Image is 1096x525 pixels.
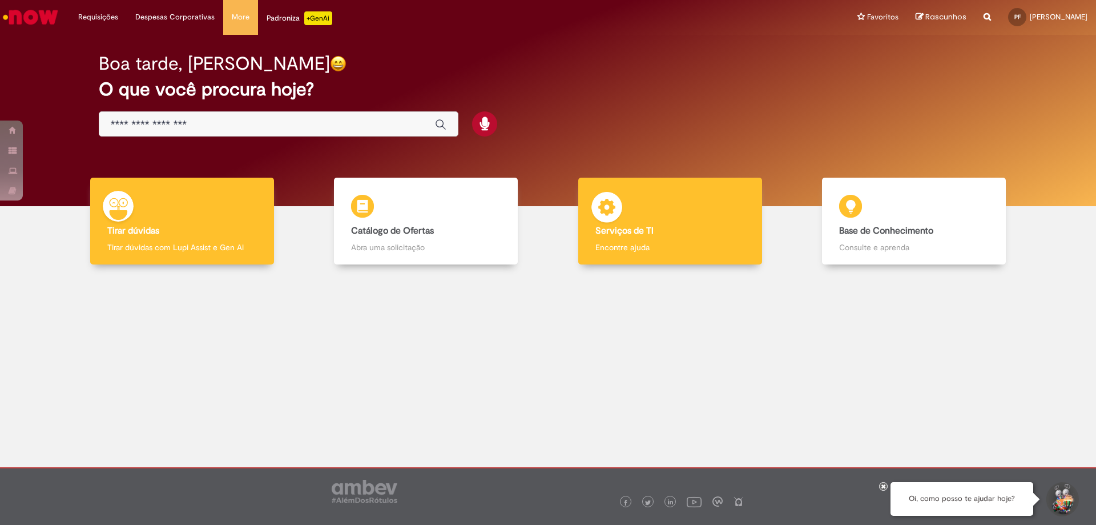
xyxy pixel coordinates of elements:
a: Tirar dúvidas Tirar dúvidas com Lupi Assist e Gen Ai [60,178,304,265]
a: Catálogo de Ofertas Abra uma solicitação [304,178,549,265]
b: Tirar dúvidas [107,225,159,237]
div: Padroniza [267,11,332,25]
img: logo_footer_ambev_rotulo_gray.png [332,480,397,503]
a: Rascunhos [916,12,966,23]
img: logo_footer_linkedin.png [668,499,674,506]
div: Oi, como posso te ajudar hoje? [890,482,1033,516]
a: Base de Conhecimento Consulte e aprenda [792,178,1037,265]
span: [PERSON_NAME] [1030,12,1087,22]
img: logo_footer_twitter.png [645,500,651,506]
p: +GenAi [304,11,332,25]
p: Tirar dúvidas com Lupi Assist e Gen Ai [107,242,257,253]
h2: Boa tarde, [PERSON_NAME] [99,54,330,74]
img: happy-face.png [330,55,346,72]
img: logo_footer_workplace.png [712,496,723,507]
span: PF [1014,13,1021,21]
span: Requisições [78,11,118,23]
span: Rascunhos [925,11,966,22]
b: Catálogo de Ofertas [351,225,434,237]
img: ServiceNow [1,6,60,29]
span: Despesas Corporativas [135,11,215,23]
p: Encontre ajuda [595,242,745,253]
span: More [232,11,249,23]
b: Base de Conhecimento [839,225,933,237]
img: logo_footer_naosei.png [734,496,744,507]
img: logo_footer_facebook.png [623,500,628,506]
img: logo_footer_youtube.png [687,494,702,509]
p: Abra uma solicitação [351,242,501,253]
h2: O que você procura hoje? [99,79,998,99]
b: Serviços de TI [595,225,654,237]
button: Iniciar Conversa de Suporte [1045,482,1079,516]
a: Serviços de TI Encontre ajuda [548,178,792,265]
span: Favoritos [867,11,898,23]
p: Consulte e aprenda [839,242,989,253]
